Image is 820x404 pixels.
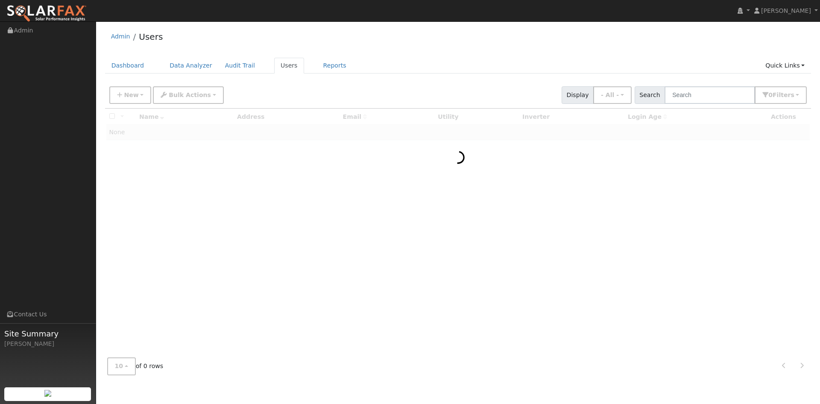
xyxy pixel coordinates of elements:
[105,58,151,74] a: Dashboard
[111,33,130,40] a: Admin
[274,58,304,74] a: Users
[115,363,123,369] span: 10
[169,91,211,98] span: Bulk Actions
[755,86,807,104] button: 0Filters
[124,91,138,98] span: New
[219,58,261,74] a: Audit Trail
[317,58,353,74] a: Reports
[4,339,91,348] div: [PERSON_NAME]
[44,390,51,397] img: retrieve
[109,86,152,104] button: New
[562,86,594,104] span: Display
[107,357,164,375] span: of 0 rows
[665,86,755,104] input: Search
[791,91,794,98] span: s
[761,7,811,14] span: [PERSON_NAME]
[107,357,136,375] button: 10
[6,5,87,23] img: SolarFax
[593,86,632,104] button: - All -
[773,91,794,98] span: Filter
[4,328,91,339] span: Site Summary
[139,32,163,42] a: Users
[759,58,811,74] a: Quick Links
[153,86,223,104] button: Bulk Actions
[635,86,665,104] span: Search
[163,58,219,74] a: Data Analyzer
